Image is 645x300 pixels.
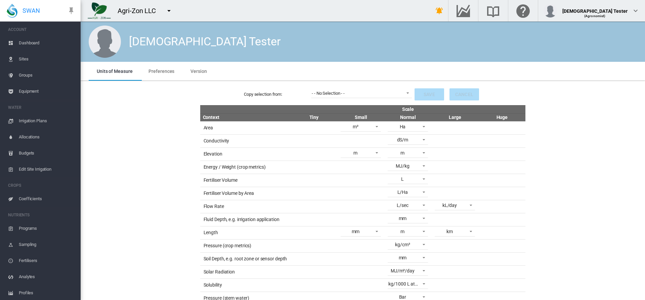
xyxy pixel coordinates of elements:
div: km [446,229,453,234]
th: Small [337,113,384,121]
div: kg/cm² [395,242,410,247]
span: Allocations [19,129,75,145]
td: Fertiliser Volume by Area [200,187,291,200]
span: Irrigation Plans [19,113,75,129]
th: Huge [478,113,525,121]
span: Sampling [19,237,75,253]
md-icon: icon-chevron-down [632,7,640,15]
td: Length [200,226,291,239]
td: Solubility [200,278,291,292]
td: Elevation [200,147,291,161]
div: kg/1000 L at 15°C [388,281,426,287]
img: SWAN-Landscape-Logo-Colour-drop.png [7,4,17,18]
span: WATER [8,102,75,113]
span: CROPS [8,180,75,191]
div: mm [352,229,360,234]
span: Groups [19,67,75,83]
md-icon: Click here for help [515,7,531,15]
td: Fluid Depth, e.g. irrigation application [200,213,291,226]
md-icon: Search the knowledge base [485,7,501,15]
td: Area [200,121,291,134]
div: L/sec [397,203,408,208]
span: Sites [19,51,75,67]
td: Flow Rate [200,200,291,213]
md-icon: icon-menu-down [165,7,173,15]
div: [DEMOGRAPHIC_DATA] Tester [562,5,628,12]
span: Fertilisers [19,253,75,269]
button: Cancel [449,88,479,100]
td: Pressure (crop metrics) [200,239,291,252]
td: Solar Radiation [200,265,291,278]
div: Bar [399,294,406,300]
span: Budgets [19,145,75,161]
div: Agri-Zon LLC [118,6,162,15]
th: Normal [384,113,431,121]
div: mm [399,255,407,260]
div: - - No Selection - - [312,91,345,96]
div: Ha [400,124,406,129]
div: mm [399,216,407,221]
span: Programs [19,220,75,237]
span: Edit Site Irrigation [19,161,75,177]
td: Fertiliser Volume [200,174,291,187]
span: Coefficients [19,191,75,207]
div: m² [353,124,358,129]
td: Soil Depth, e.g. root zone or sensor depth [200,252,291,265]
img: 7FicoSLW9yRjj7F2+0uvjPufP+ga39vogPu+G1+wvBtcm3fNv859aGr42DJ5pXiEAAAAAAAAAAAAAAAAAAAAAAAAAAAAAAAAA... [88,2,111,19]
md-icon: icon-bell-ring [435,7,443,15]
img: male.jpg [89,26,121,58]
div: MJ/kg [396,163,410,169]
div: MJ/m²/day [391,268,415,273]
th: Scale [290,105,525,113]
th: Large [431,113,478,121]
th: Tiny [290,113,337,121]
img: profile.jpg [544,4,557,17]
span: Dashboard [19,35,75,51]
div: m [400,150,404,156]
md-icon: Go to the Data Hub [455,7,471,15]
button: icon-menu-down [162,4,176,17]
div: dS/m [397,137,408,142]
label: Copy selection from: [244,91,311,97]
div: m [353,150,357,156]
td: Conductivity [200,134,291,147]
div: kL/day [442,203,457,208]
div: L/Ha [397,189,408,195]
md-icon: icon-pin [67,7,75,15]
div: L [401,176,404,182]
span: SWAN [23,6,40,15]
span: Preferences [148,69,174,74]
button: Save [415,88,444,100]
th: Context [200,113,291,121]
button: icon-bell-ring [433,4,446,17]
span: Analytes [19,269,75,285]
span: (Agronomist) [584,14,606,18]
span: ACCOUNT [8,24,75,35]
span: Version [190,69,207,74]
td: Energy / Weight (crop metrics) [200,161,291,174]
span: Units of Measure [97,69,132,74]
div: [DEMOGRAPHIC_DATA] Tester [129,34,281,50]
span: NUTRIENTS [8,210,75,220]
div: m [400,229,404,234]
span: Equipment [19,83,75,99]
